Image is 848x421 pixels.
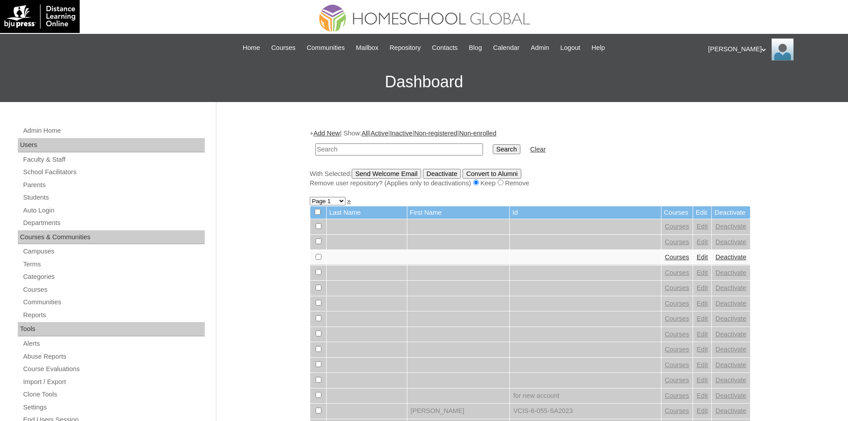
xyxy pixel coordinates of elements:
a: Edit [697,253,708,261]
td: Id [510,206,661,219]
a: All [361,130,369,137]
a: Courses [665,300,690,307]
div: Users [18,138,205,152]
a: Terms [22,259,205,270]
a: Admin Home [22,125,205,136]
span: Mailbox [356,43,379,53]
td: Last Name [327,206,407,219]
a: Courses [665,315,690,322]
a: Parents [22,180,205,191]
div: Remove user repository? (Applies only to deactivations) Keep Remove [310,179,751,188]
div: With Selected: [310,169,751,188]
a: Abuse Reports [22,351,205,362]
a: Communities [22,297,205,308]
a: Departments [22,217,205,229]
a: Courses [665,269,690,276]
a: Auto Login [22,205,205,216]
a: Import / Export [22,376,205,388]
a: School Facilitators [22,167,205,178]
div: + | Show: | | | | [310,129,751,188]
a: Categories [22,271,205,282]
a: Deactivate [715,407,746,414]
a: Edit [697,361,708,368]
a: Inactive [390,130,413,137]
a: Blog [464,43,486,53]
a: Edit [697,331,708,338]
a: Edit [697,300,708,307]
a: Edit [697,407,708,414]
img: Ariane Ebuen [771,38,794,61]
input: Search [315,143,483,155]
a: Deactivate [715,315,746,322]
a: Non-registered [414,130,457,137]
a: Add New [313,130,340,137]
a: Settings [22,402,205,413]
a: Active [370,130,388,137]
a: Non-enrolled [459,130,496,137]
a: Mailbox [352,43,383,53]
h3: Dashboard [4,62,844,102]
input: Search [493,144,520,154]
a: Edit [697,238,708,245]
a: Students [22,192,205,203]
div: Courses & Communities [18,230,205,245]
span: Blog [469,43,482,53]
a: Deactivate [715,284,746,291]
a: Courses [267,43,300,53]
div: Tools [18,322,205,336]
span: Courses [271,43,296,53]
span: Admin [531,43,549,53]
a: Edit [697,269,708,276]
a: Courses [665,238,690,245]
a: Communities [302,43,349,53]
a: Faculty & Staff [22,154,205,165]
a: Edit [697,284,708,291]
a: Deactivate [715,253,746,261]
span: Logout [560,43,580,53]
a: Deactivate [715,376,746,384]
a: Courses [665,361,690,368]
img: logo-white.png [4,4,75,29]
a: Courses [665,223,690,230]
a: Courses [22,284,205,295]
a: Edit [697,392,708,399]
a: Contacts [427,43,462,53]
span: Home [243,43,260,53]
a: Calendar [489,43,524,53]
td: Courses [661,206,693,219]
a: Deactivate [715,223,746,230]
a: Repository [385,43,425,53]
a: Deactivate [715,392,746,399]
a: Logout [556,43,585,53]
td: [PERSON_NAME] [407,404,510,419]
a: Home [238,43,264,53]
span: Contacts [432,43,458,53]
span: Help [592,43,605,53]
a: Courses [665,284,690,291]
a: Course Evaluations [22,364,205,375]
a: Courses [665,253,690,261]
a: Courses [665,331,690,338]
span: Calendar [493,43,519,53]
a: Edit [697,376,708,384]
a: Deactivate [715,300,746,307]
a: Edit [697,223,708,230]
a: Deactivate [715,331,746,338]
td: First Name [407,206,510,219]
a: Deactivate [715,361,746,368]
a: Edit [697,315,708,322]
span: Repository [390,43,421,53]
a: Campuses [22,246,205,257]
input: Convert to Alumni [463,169,521,179]
td: for new account [510,388,661,404]
a: Courses [665,346,690,353]
a: Admin [526,43,554,53]
td: Deactivate [712,206,750,219]
a: Courses [665,392,690,399]
a: Deactivate [715,346,746,353]
span: Communities [307,43,345,53]
a: Edit [697,346,708,353]
input: Deactivate [423,169,461,179]
td: VCIS-8-055-SA2023 [510,404,661,419]
a: Reports [22,310,205,321]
